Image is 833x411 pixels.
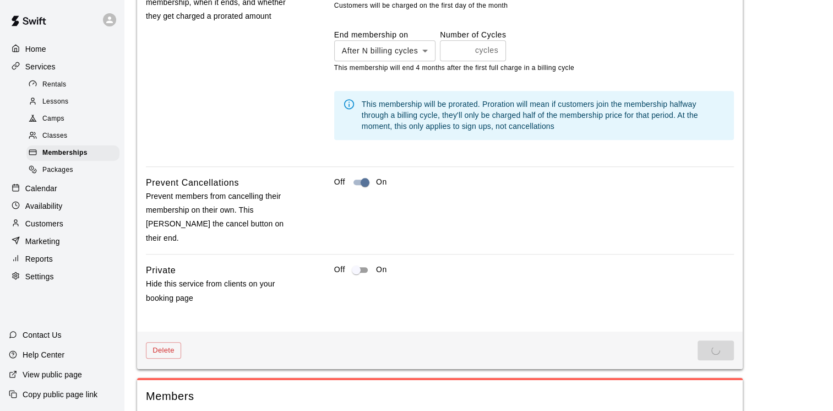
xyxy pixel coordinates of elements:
[334,1,734,12] p: Customers will be charged on the first day of the month
[26,145,119,161] div: Memberships
[25,218,63,229] p: Customers
[440,29,506,40] label: Number of Cycles
[25,236,60,247] p: Marketing
[25,253,53,264] p: Reports
[9,251,115,267] a: Reports
[25,44,46,55] p: Home
[146,277,299,305] p: Hide this service from clients on your booking page
[25,201,63,212] p: Availability
[26,93,124,110] a: Lessons
[42,96,69,107] span: Lessons
[23,349,64,360] p: Help Center
[146,176,239,190] h6: Prevent Cancellations
[42,165,73,176] span: Packages
[334,40,435,61] div: After N billing cycles
[26,163,119,178] div: Packages
[376,176,387,188] p: On
[9,41,115,57] a: Home
[9,268,115,285] a: Settings
[26,162,124,179] a: Packages
[42,79,67,90] span: Rentals
[146,389,734,404] span: Members
[146,342,181,359] button: Delete
[334,176,345,188] p: Off
[9,233,115,250] a: Marketing
[362,94,725,136] div: This membership will be prorated. Proration will mean if customers join the membership halfway th...
[334,264,345,275] p: Off
[26,145,124,162] a: Memberships
[26,94,119,110] div: Lessons
[26,128,119,144] div: Classes
[23,369,82,380] p: View public page
[23,389,97,400] p: Copy public page link
[42,131,67,142] span: Classes
[146,263,176,278] h6: Private
[42,148,88,159] span: Memberships
[42,113,64,125] span: Camps
[9,215,115,232] a: Customers
[26,111,119,127] div: Camps
[475,45,498,56] p: cycles
[26,76,124,93] a: Rentals
[26,128,124,145] a: Classes
[376,264,387,275] p: On
[334,63,734,74] p: This membership will end 4 months after the first full charge in a billing cycle
[9,180,115,197] a: Calendar
[26,111,124,128] a: Camps
[9,58,115,75] a: Services
[334,29,435,40] label: End membership on
[25,271,54,282] p: Settings
[25,61,56,72] p: Services
[9,198,115,214] a: Availability
[146,190,299,245] p: Prevent members from cancelling their membership on their own. This [PERSON_NAME] the cancel butt...
[26,77,119,93] div: Rentals
[25,183,57,194] p: Calendar
[23,329,62,340] p: Contact Us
